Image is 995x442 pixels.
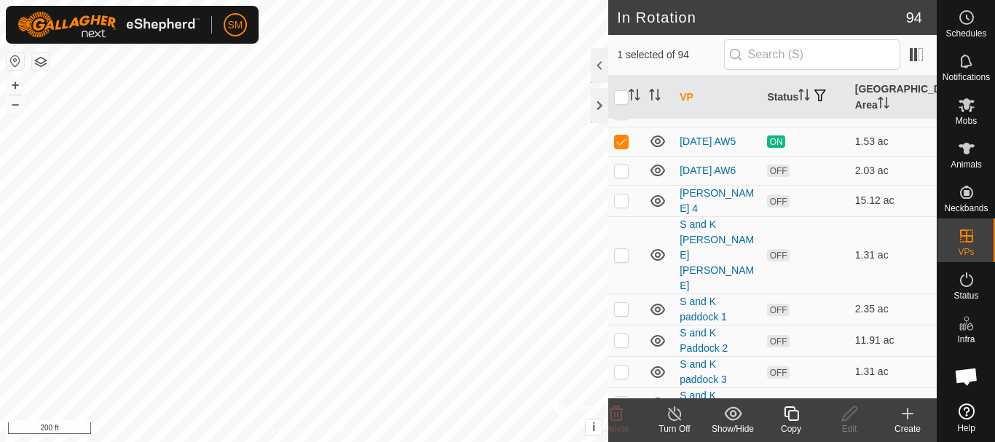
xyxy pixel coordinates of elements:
[680,218,754,291] a: S and K [PERSON_NAME] [PERSON_NAME]
[820,422,878,435] div: Edit
[878,99,889,111] p-sorticon: Activate to sort
[849,185,937,216] td: 15.12 ac
[767,249,789,261] span: OFF
[849,325,937,356] td: 11.91 ac
[680,135,736,147] a: [DATE] AW5
[944,204,988,213] span: Neckbands
[649,91,661,103] p-sorticon: Activate to sort
[956,117,977,125] span: Mobs
[247,423,302,436] a: Privacy Policy
[767,398,789,410] span: OFF
[762,422,820,435] div: Copy
[906,7,922,28] span: 94
[32,53,50,71] button: Map Layers
[7,95,24,113] button: –
[767,304,789,316] span: OFF
[7,52,24,70] button: Reset Map
[767,195,789,208] span: OFF
[680,390,727,417] a: S and K paddock 4
[604,424,629,434] span: Delete
[680,358,727,385] a: S and K paddock 3
[586,419,602,435] button: i
[767,366,789,379] span: OFF
[878,422,937,435] div: Create
[617,47,723,63] span: 1 selected of 94
[953,291,978,300] span: Status
[617,9,906,26] h2: In Rotation
[849,216,937,293] td: 1.31 ac
[849,293,937,325] td: 2.35 ac
[724,39,900,70] input: Search (S)
[767,165,789,177] span: OFF
[945,29,986,38] span: Schedules
[957,424,975,433] span: Help
[767,335,789,347] span: OFF
[680,327,728,354] a: S and K Paddock 2
[798,91,810,103] p-sorticon: Activate to sort
[945,355,988,398] a: Open chat
[629,91,640,103] p-sorticon: Activate to sort
[849,387,937,419] td: 10.75 ac
[680,165,736,176] a: [DATE] AW6
[957,335,975,344] span: Infra
[937,398,995,438] a: Help
[767,135,784,148] span: ON
[592,421,595,433] span: i
[849,127,937,156] td: 1.53 ac
[849,156,937,185] td: 2.03 ac
[17,12,200,38] img: Gallagher Logo
[951,160,982,169] span: Animals
[958,248,974,256] span: VPs
[318,423,361,436] a: Contact Us
[943,73,990,82] span: Notifications
[704,422,762,435] div: Show/Hide
[645,422,704,435] div: Turn Off
[674,76,761,119] th: VP
[761,76,849,119] th: Status
[228,17,243,33] span: SM
[680,187,754,214] a: [PERSON_NAME] 4
[7,76,24,94] button: +
[849,76,937,119] th: [GEOGRAPHIC_DATA] Area
[680,296,727,323] a: S and K paddock 1
[849,356,937,387] td: 1.31 ac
